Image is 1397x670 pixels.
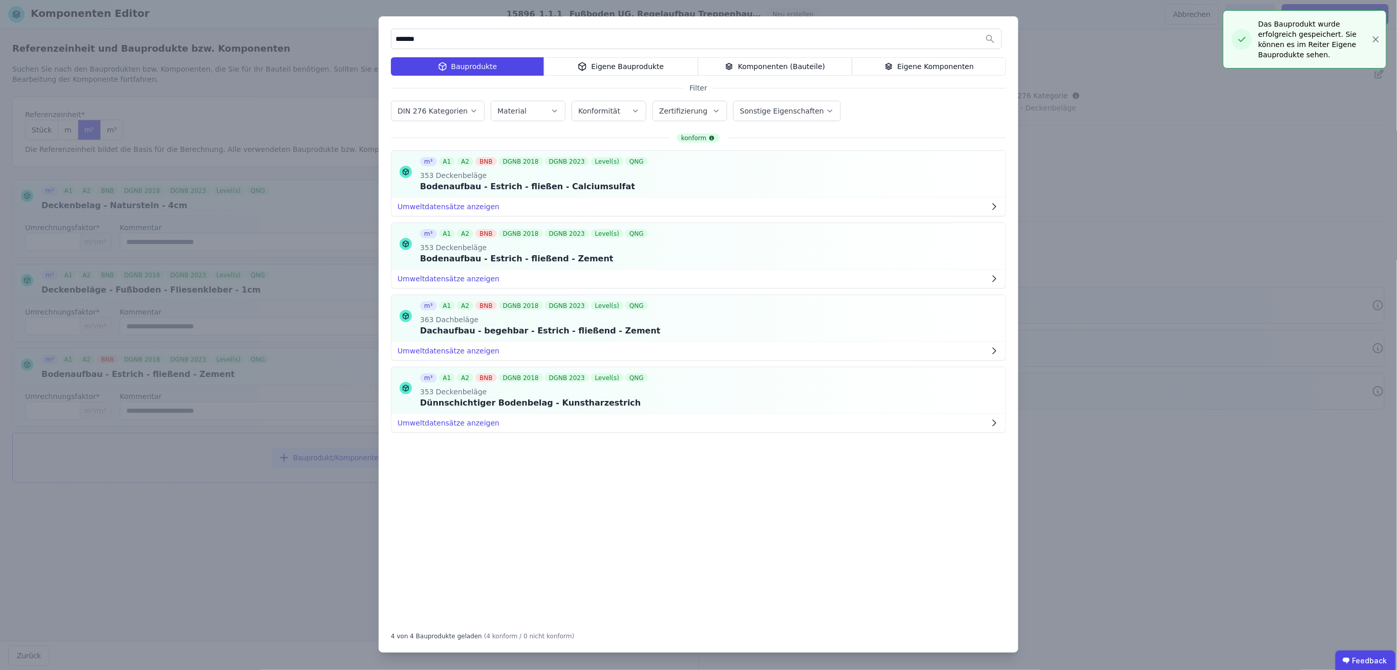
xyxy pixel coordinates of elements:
[457,229,473,238] div: A2
[420,157,437,166] div: m³
[625,301,648,310] div: QNG
[740,107,826,115] label: Sonstige Eigenschaften
[475,157,496,166] div: BNB
[420,253,650,265] div: Bodenaufbau - Estrich - fließend - Zement
[484,628,575,640] div: (4 konform / 0 nicht konform)
[591,229,623,238] div: Level(s)
[420,397,650,409] div: Dünnschichtiger Bodenbelag - Kunstharzestrich
[591,301,623,310] div: Level(s)
[497,107,529,115] label: Material
[439,301,455,310] div: A1
[625,373,648,382] div: QNG
[457,157,473,166] div: A2
[499,157,543,166] div: DGNB 2018
[420,181,650,193] div: Bodenaufbau - Estrich - fließen - Calciumsulfat
[398,107,470,115] label: DIN 276 Kategorien
[499,373,543,382] div: DGNB 2018
[434,387,487,397] span: Deckenbeläge
[545,157,589,166] div: DGNB 2023
[420,229,437,238] div: m³
[434,170,487,181] span: Deckenbeläge
[420,373,437,383] div: m³
[499,229,543,238] div: DGNB 2018
[491,101,565,121] button: Material
[578,107,622,115] label: Konformität
[698,57,852,76] div: Komponenten (Bauteile)
[420,170,434,181] span: 353
[591,373,623,382] div: Level(s)
[391,342,1006,360] button: Umweltdatensätze anzeigen
[653,101,727,121] button: Zertifizierung
[420,301,437,310] div: m³
[659,107,709,115] label: Zertifizierung
[677,133,719,143] div: konform
[544,57,698,76] div: Eigene Bauprodukte
[391,270,1006,288] button: Umweltdatensätze anzeigen
[475,229,496,238] div: BNB
[391,197,1006,216] button: Umweltdatensätze anzeigen
[545,301,589,310] div: DGNB 2023
[434,242,487,253] span: Deckenbeläge
[391,101,484,121] button: DIN 276 Kategorien
[591,157,623,166] div: Level(s)
[420,325,661,337] div: Dachaufbau - begehbar - Estrich - fließend - Zement
[734,101,840,121] button: Sonstige Eigenschaften
[545,373,589,382] div: DGNB 2023
[545,229,589,238] div: DGNB 2023
[625,157,648,166] div: QNG
[434,315,478,325] span: Dachbeläge
[457,373,473,382] div: A2
[391,414,1006,432] button: Umweltdatensätze anzeigen
[852,57,1006,76] div: Eigene Komponenten
[420,242,434,253] span: 353
[391,57,544,76] div: Bauprodukte
[439,157,455,166] div: A1
[439,229,455,238] div: A1
[439,373,455,382] div: A1
[684,83,714,93] span: Filter
[457,301,473,310] div: A2
[475,301,496,310] div: BNB
[420,315,434,325] span: 363
[625,229,648,238] div: QNG
[475,373,496,382] div: BNB
[420,387,434,397] span: 353
[391,628,482,640] div: 4 von 4 Bauprodukte geladen
[499,301,543,310] div: DGNB 2018
[572,101,646,121] button: Konformität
